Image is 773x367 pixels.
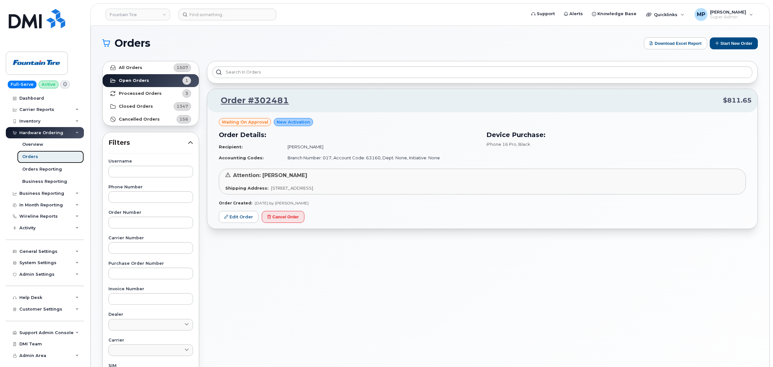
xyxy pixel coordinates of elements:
label: Order Number [108,211,193,215]
button: Start New Order [710,37,758,49]
strong: Shipping Address: [225,185,269,191]
a: All Orders1507 [103,61,199,74]
span: [STREET_ADDRESS] [271,185,313,191]
label: Dealer [108,312,193,317]
strong: Order Created: [219,201,252,205]
strong: Open Orders [119,78,149,83]
label: Invoice Number [108,287,193,291]
span: [DATE] by [PERSON_NAME] [255,201,309,205]
span: $811.65 [723,96,752,105]
label: Phone Number [108,185,193,189]
span: , Black [516,142,530,147]
td: [PERSON_NAME] [282,141,478,153]
label: Purchase Order Number [108,262,193,266]
a: Order #302481 [213,95,289,106]
strong: Cancelled Orders [119,117,160,122]
button: Cancel Order [262,211,304,223]
span: 1347 [177,103,188,109]
span: 1507 [177,64,188,71]
label: Username [108,159,193,164]
a: Closed Orders1347 [103,100,199,113]
strong: Recipient: [219,144,243,149]
strong: Accounting Codes: [219,155,264,160]
iframe: Messenger Launcher [745,339,768,362]
span: 3 [185,90,188,96]
span: Attention: [PERSON_NAME] [233,172,307,178]
h3: Order Details: [219,130,479,140]
strong: Processed Orders [119,91,162,96]
span: New Activation [277,119,310,125]
a: Cancelled Orders156 [103,113,199,126]
label: Carrier Number [108,236,193,240]
span: 156 [179,116,188,122]
span: iPhone 16 Pro [486,142,516,147]
span: Waiting On Approval [222,119,268,125]
a: Open Orders1 [103,74,199,87]
span: Orders [115,38,150,48]
input: Search in orders [212,66,752,78]
label: Carrier [108,338,193,342]
a: Edit Order [219,211,259,223]
strong: Closed Orders [119,104,153,109]
strong: All Orders [119,65,142,70]
td: Branch Number: 017, Account Code: 63160, Dept: None, Initiative: None [282,152,478,164]
a: Processed Orders3 [103,87,199,100]
button: Download Excel Report [644,37,707,49]
h3: Device Purchase: [486,130,746,140]
span: Filters [108,138,188,147]
span: 1 [185,77,188,84]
